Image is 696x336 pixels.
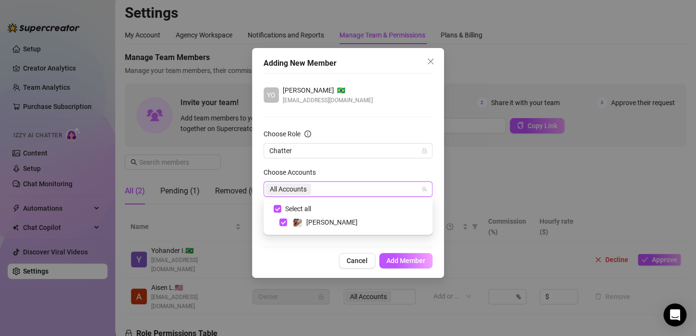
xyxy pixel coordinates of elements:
[267,90,276,100] span: YO
[270,184,307,194] span: All Accounts
[423,58,438,65] span: Close
[265,183,311,195] span: All Accounts
[427,58,434,65] span: close
[269,144,427,158] span: Chatter
[306,218,358,226] span: [PERSON_NAME]
[379,253,432,268] button: Add Member
[663,303,686,326] div: Open Intercom Messenger
[281,204,315,214] span: Select all
[293,218,302,227] img: Emma
[304,131,311,137] span: info-circle
[283,96,373,105] span: [EMAIL_ADDRESS][DOMAIN_NAME]
[347,257,368,264] span: Cancel
[279,218,287,226] span: Select tree node
[421,186,427,192] span: team
[264,129,300,139] div: Choose Role
[264,167,322,178] label: Choose Accounts
[386,257,425,264] span: Add Member
[264,58,432,69] div: Adding New Member
[283,85,334,96] span: [PERSON_NAME]
[339,253,375,268] button: Cancel
[283,85,373,96] div: 🇧🇷
[421,148,427,154] span: lock
[423,54,438,69] button: Close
